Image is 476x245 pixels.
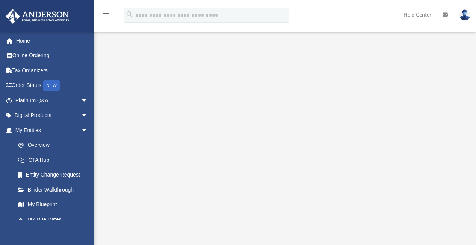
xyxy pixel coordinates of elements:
a: Platinum Q&Aarrow_drop_down [5,93,100,108]
a: Binder Walkthrough [11,182,100,197]
img: Anderson Advisors Platinum Portal [3,9,71,24]
a: Home [5,33,100,48]
div: NEW [43,80,60,91]
i: menu [101,11,110,20]
a: Tax Organizers [5,63,100,78]
i: search [125,10,134,18]
a: Tax Due Dates [11,212,100,227]
span: arrow_drop_down [81,123,96,138]
a: CTA Hub [11,152,100,167]
a: Online Ordering [5,48,100,63]
a: My Entitiesarrow_drop_down [5,123,100,138]
a: Order StatusNEW [5,78,100,93]
a: My Blueprint [11,197,96,212]
a: Digital Productsarrow_drop_down [5,108,100,123]
a: menu [101,14,110,20]
span: arrow_drop_down [81,93,96,108]
img: User Pic [459,9,470,20]
a: Overview [11,138,100,153]
a: Entity Change Request [11,167,100,183]
span: arrow_drop_down [81,108,96,123]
